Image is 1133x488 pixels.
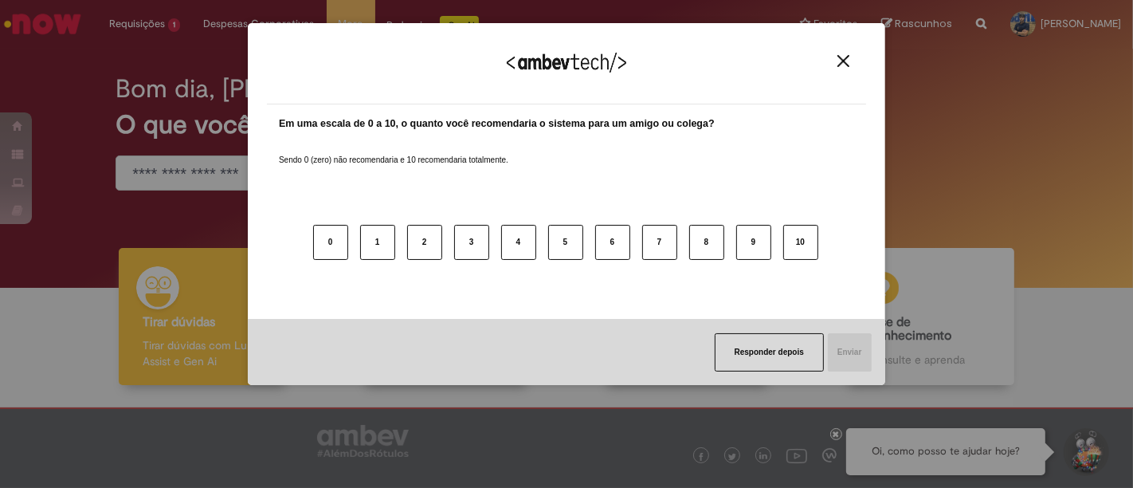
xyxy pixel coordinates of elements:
[507,53,626,73] img: Logo Ambevtech
[279,116,715,132] label: Em uma escala de 0 a 10, o quanto você recomendaria o sistema para um amigo ou colega?
[454,225,489,260] button: 3
[783,225,818,260] button: 10
[595,225,630,260] button: 6
[279,136,508,166] label: Sendo 0 (zero) não recomendaria e 10 recomendaria totalmente.
[736,225,771,260] button: 9
[642,225,677,260] button: 7
[548,225,583,260] button: 5
[313,225,348,260] button: 0
[833,54,854,68] button: Close
[501,225,536,260] button: 4
[407,225,442,260] button: 2
[715,333,824,372] button: Responder depois
[837,55,849,67] img: Close
[689,225,724,260] button: 8
[360,225,395,260] button: 1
